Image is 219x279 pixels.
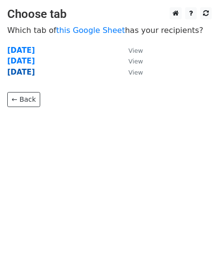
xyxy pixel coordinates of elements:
[56,26,125,35] a: this Google Sheet
[128,58,143,65] small: View
[7,25,212,35] p: Which tab of has your recipients?
[128,69,143,76] small: View
[119,68,143,77] a: View
[7,57,35,65] a: [DATE]
[7,7,212,21] h3: Choose tab
[128,47,143,54] small: View
[119,57,143,65] a: View
[119,46,143,55] a: View
[7,46,35,55] a: [DATE]
[7,92,40,107] a: ← Back
[171,232,219,279] iframe: Chat Widget
[7,68,35,77] a: [DATE]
